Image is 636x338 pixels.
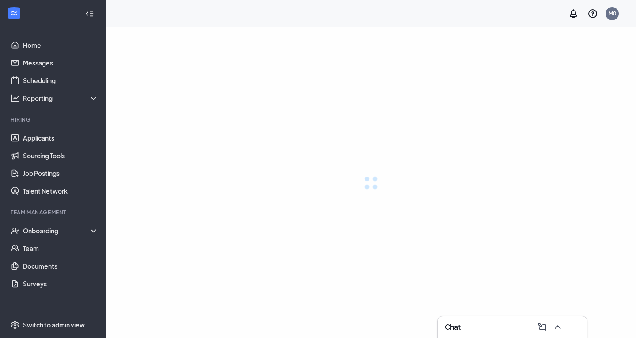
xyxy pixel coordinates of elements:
[11,94,19,103] svg: Analysis
[23,320,85,329] div: Switch to admin view
[23,182,98,200] a: Talent Network
[23,239,98,257] a: Team
[568,8,579,19] svg: Notifications
[11,116,97,123] div: Hiring
[587,8,598,19] svg: QuestionInfo
[609,10,616,17] div: M0
[445,322,461,332] h3: Chat
[568,322,579,332] svg: Minimize
[23,275,98,292] a: Surveys
[23,226,99,235] div: Onboarding
[23,164,98,182] a: Job Postings
[23,36,98,54] a: Home
[23,257,98,275] a: Documents
[10,9,19,18] svg: WorkstreamLogo
[23,147,98,164] a: Sourcing Tools
[566,320,580,334] button: Minimize
[534,320,548,334] button: ComposeMessage
[537,322,547,332] svg: ComposeMessage
[23,54,98,72] a: Messages
[11,226,19,235] svg: UserCheck
[550,320,564,334] button: ChevronUp
[23,94,99,103] div: Reporting
[85,9,94,18] svg: Collapse
[23,129,98,147] a: Applicants
[11,320,19,329] svg: Settings
[553,322,563,332] svg: ChevronUp
[11,209,97,216] div: Team Management
[23,72,98,89] a: Scheduling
